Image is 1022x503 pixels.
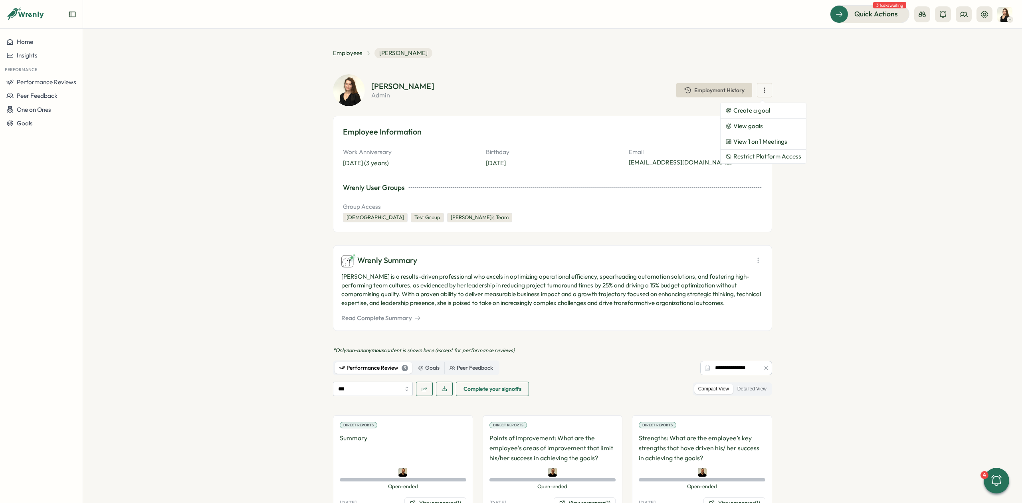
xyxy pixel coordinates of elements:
p: Group Access [343,202,762,211]
img: Emmanuel Okocha [548,468,557,477]
a: Create a goal [721,103,806,118]
p: admin [371,92,434,98]
div: [DATE] [486,158,506,168]
p: Birthday [486,148,619,156]
span: Home [17,38,33,46]
button: Complete your signoffs [456,382,529,396]
button: Expand sidebar [68,10,76,18]
span: [PERSON_NAME] [374,48,432,58]
button: Read Complete Summary [341,314,421,323]
span: Goals [17,119,33,127]
span: Insights [17,51,38,59]
a: Employees [333,49,362,57]
span: Open-ended [489,483,616,490]
p: [EMAIL_ADDRESS][DOMAIN_NAME] [629,158,762,167]
img: Emmanuel Okocha [698,468,707,477]
p: Points of Improvement: What are the employee's areas of improvement that limit his/her success in... [489,433,616,463]
span: Employment History [694,87,745,93]
span: View 1 on 1 Meetings [733,137,787,146]
div: [PERSON_NAME] [371,82,434,90]
div: Peer Feedback [450,364,493,372]
div: Goals [418,364,440,372]
img: Emmanuel Okocha [398,468,407,477]
div: 4 [980,471,988,479]
img: Anastasiya Muchkayev [997,7,1012,22]
div: Direct Reports [489,422,527,428]
img: Anastasiya Muchkayev [333,74,365,106]
button: Restrict Platform Access [721,150,806,163]
div: [DEMOGRAPHIC_DATA] [343,213,408,222]
div: Direct Reports [340,422,377,428]
p: Summary [340,433,466,463]
span: View goals [733,122,763,131]
span: Open-ended [340,483,466,490]
div: Test Group [411,213,444,222]
a: View 1 on 1 Meetings [721,134,806,149]
span: Open-ended [639,483,765,490]
div: [PERSON_NAME]'s Team [447,213,512,222]
label: Compact View [694,384,733,394]
a: View goals [721,119,806,134]
span: Complete your signoffs [463,382,521,396]
span: Create a goal [733,106,770,115]
span: Peer Feedback [17,92,57,99]
span: Wrenly Summary [357,254,417,267]
p: Strengths: What are the employee’s key strengths that have driven his/ her success in achieving t... [639,433,765,463]
div: 3 [402,365,408,371]
p: *Only content is shown here (except for performance reviews) [333,347,772,354]
button: Employment History [676,83,752,97]
label: Detailed View [733,384,770,394]
h3: Employee Information [343,126,762,138]
button: 4 [984,468,1009,493]
div: Performance Review [339,364,408,372]
div: [DATE] (3 years) [343,158,389,168]
p: [PERSON_NAME] is a results-driven professional who excels in optimizing operational efficiency, s... [341,272,764,307]
span: One on Ones [17,106,51,113]
span: Restrict Platform Access [733,153,801,160]
div: Direct Reports [639,422,676,428]
p: Email [629,148,762,156]
span: Performance Reviews [17,78,76,86]
span: Quick Actions [854,9,898,19]
p: Work Anniversary [343,148,476,156]
button: Quick Actions [830,5,909,23]
span: 3 tasks waiting [873,2,906,8]
span: non-anonymous [346,347,384,353]
div: Wrenly User Groups [343,182,405,193]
